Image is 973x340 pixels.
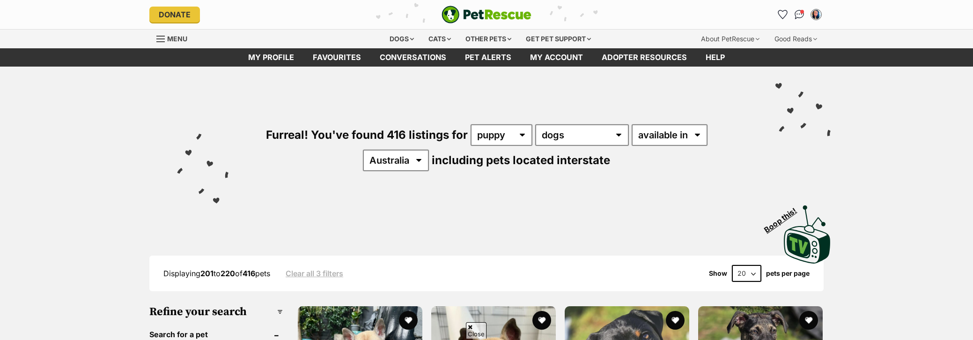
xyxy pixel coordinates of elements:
[167,35,187,43] span: Menu
[763,200,806,234] span: Boop this!
[149,7,200,23] a: Donate
[442,6,531,23] img: logo-e224e6f780fb5917bec1dbf3a21bbac754714ae5b6737aabdf751b685950b380.svg
[383,30,420,48] div: Dogs
[422,30,457,48] div: Cats
[775,7,824,22] ul: Account quick links
[768,30,824,48] div: Good Reads
[156,30,194,46] a: Menu
[459,30,518,48] div: Other pets
[799,311,818,330] button: favourite
[792,7,807,22] a: Conversations
[286,269,343,278] a: Clear all 3 filters
[519,30,597,48] div: Get pet support
[694,30,766,48] div: About PetRescue
[266,128,468,142] span: Furreal! You've found 416 listings for
[163,269,270,278] span: Displaying to of pets
[221,269,235,278] strong: 220
[795,10,804,19] img: chat-41dd97257d64d25036548639549fe6c8038ab92f7586957e7f3b1b290dea8141.svg
[775,7,790,22] a: Favourites
[432,153,610,167] span: including pets located interstate
[456,48,521,67] a: Pet alerts
[592,48,696,67] a: Adopter resources
[696,48,734,67] a: Help
[399,311,418,330] button: favourite
[243,269,255,278] strong: 416
[784,205,831,264] img: PetRescue TV logo
[370,48,456,67] a: conversations
[239,48,303,67] a: My profile
[442,6,531,23] a: PetRescue
[784,197,831,265] a: Boop this!
[200,269,214,278] strong: 201
[303,48,370,67] a: Favourites
[532,311,551,330] button: favourite
[521,48,592,67] a: My account
[811,10,821,19] img: SY Ho profile pic
[666,311,685,330] button: favourite
[809,7,824,22] button: My account
[149,305,283,318] h3: Refine your search
[149,330,283,339] header: Search for a pet
[466,322,486,339] span: Close
[766,270,810,277] label: pets per page
[709,270,727,277] span: Show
